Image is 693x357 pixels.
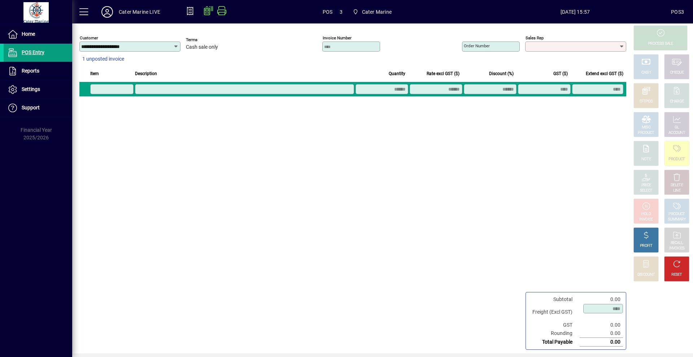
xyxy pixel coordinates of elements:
div: RECALL [671,240,683,246]
a: Home [4,25,72,43]
td: 0.00 [580,329,623,338]
span: GST ($) [553,70,568,78]
div: NOTE [641,157,651,162]
div: PROFIT [640,243,652,249]
div: PRODUCT [668,157,685,162]
mat-label: Invoice number [323,35,352,40]
div: PROCESS SALE [648,41,673,47]
div: PRICE [641,183,651,188]
div: RESET [671,272,682,278]
mat-label: Customer [80,35,98,40]
span: Item [90,70,99,78]
button: Profile [96,5,119,18]
span: Support [22,105,40,110]
span: Extend excl GST ($) [586,70,623,78]
span: Settings [22,86,40,92]
span: Discount (%) [489,70,514,78]
span: Cash sale only [186,44,218,50]
td: Total Payable [529,338,580,347]
mat-label: Order number [464,43,490,48]
div: HOLD [641,212,651,217]
div: EFTPOS [640,99,653,104]
span: 3 [340,6,343,18]
div: LINE [673,188,680,193]
td: 0.00 [580,321,623,329]
div: DISCOUNT [637,272,655,278]
span: Description [135,70,157,78]
div: CHARGE [670,99,684,104]
span: Rate excl GST ($) [427,70,459,78]
div: MISC [642,125,650,130]
span: POS Entry [22,49,44,55]
a: Settings [4,80,72,99]
a: Reports [4,62,72,80]
td: 0.00 [580,338,623,347]
td: GST [529,321,580,329]
span: Quantity [389,70,405,78]
td: Rounding [529,329,580,338]
div: Cater Marine LIVE [119,6,160,18]
a: Support [4,99,72,117]
span: [DATE] 15:57 [479,6,671,18]
span: Reports [22,68,39,74]
div: INVOICE [639,217,653,222]
div: POS3 [671,6,684,18]
span: POS [323,6,333,18]
span: 1 unposted invoice [82,55,124,63]
div: PRODUCT [638,130,654,136]
td: Subtotal [529,295,580,304]
span: Terms [186,38,229,42]
div: DELETE [671,183,683,188]
td: Freight (Excl GST) [529,304,580,321]
div: PRODUCT [668,212,685,217]
mat-label: Sales rep [526,35,544,40]
span: Home [22,31,35,37]
div: CASH [641,70,651,75]
div: SELECT [640,188,653,193]
div: CHEQUE [670,70,684,75]
span: Cater Marine [362,6,392,18]
td: 0.00 [580,295,623,304]
div: SUMMARY [668,217,686,222]
span: Cater Marine [350,5,395,18]
div: INVOICES [669,246,684,251]
div: ACCOUNT [668,130,685,136]
div: GL [675,125,679,130]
